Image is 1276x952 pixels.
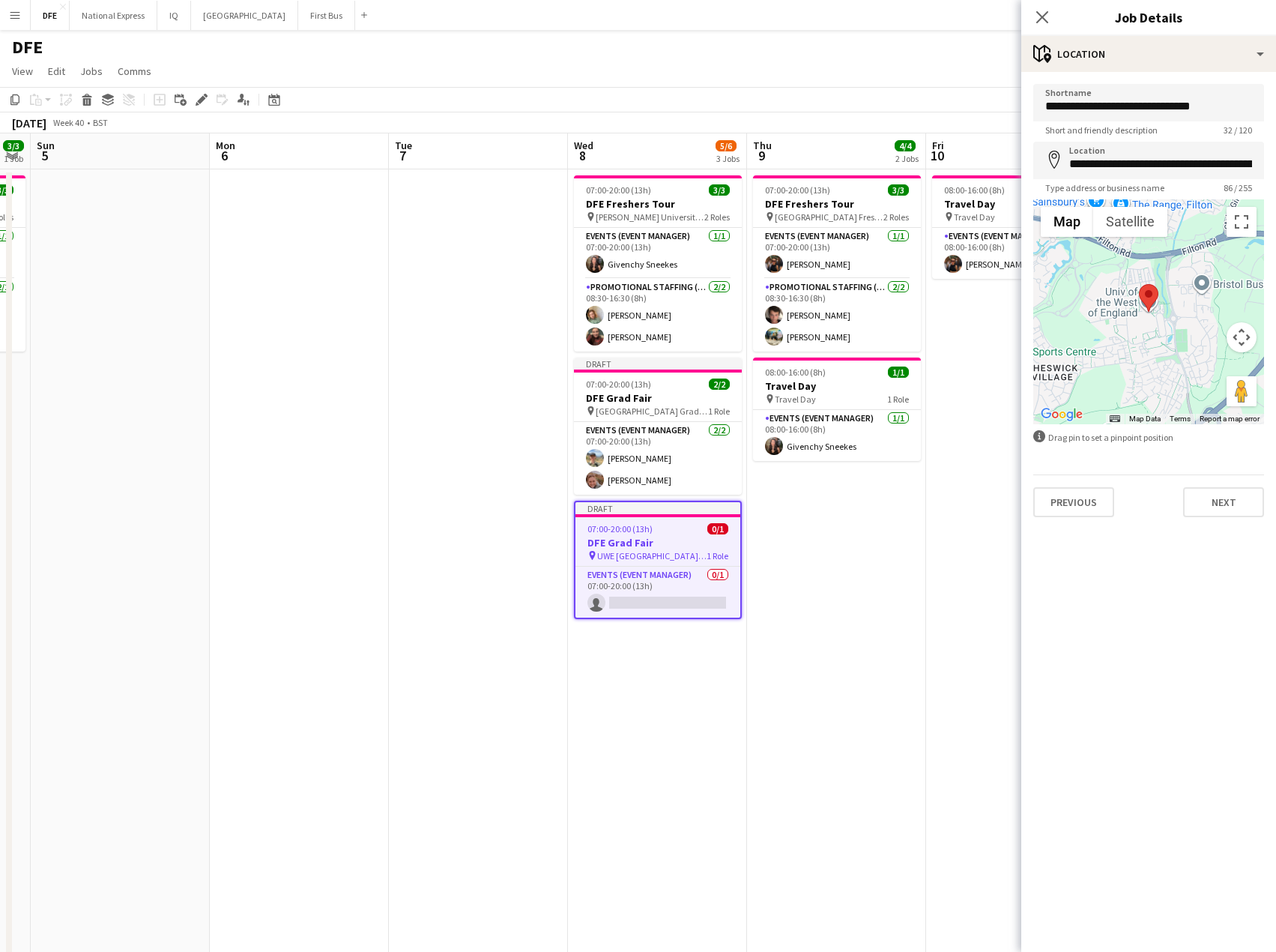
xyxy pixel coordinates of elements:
[895,153,919,164] div: 2 Jobs
[1033,182,1176,193] span: Type address or business name
[298,1,355,30] button: First Bus
[883,211,909,223] span: 2 Roles
[3,140,24,151] span: 3/3
[765,184,830,196] span: 07:00-20:00 (13h)
[596,211,704,223] span: [PERSON_NAME] University Freshers Fair
[575,536,740,549] h3: DFE Grad Fair
[707,550,728,561] span: 1 Role
[1033,124,1170,136] span: Short and friendly description
[765,367,826,378] span: 08:00-16:00 (8h)
[596,406,708,417] span: [GEOGRAPHIC_DATA] Grad Fair
[753,410,921,461] app-card-role: Events (Event Manager)1/108:00-16:00 (8h)Givenchy Sneekes
[112,61,157,81] a: Comms
[753,139,772,152] span: Thu
[954,211,995,223] span: Travel Day
[775,211,883,223] span: [GEOGRAPHIC_DATA] Freshers Fair
[157,1,191,30] button: IQ
[716,140,737,151] span: 5/6
[932,139,944,152] span: Fri
[597,550,707,561] span: UWE [GEOGRAPHIC_DATA] Grad Fair
[1183,487,1264,517] button: Next
[587,523,653,534] span: 07:00-20:00 (13h)
[1227,376,1257,406] button: Drag Pegman onto the map to open Street View
[1093,207,1167,237] button: Show satellite imagery
[753,228,921,279] app-card-role: Events (Event Manager)1/107:00-20:00 (13h)[PERSON_NAME]
[708,406,730,417] span: 1 Role
[574,175,742,352] app-job-card: 07:00-20:00 (13h)3/3DFE Freshers Tour [PERSON_NAME] University Freshers Fair2 RolesEvents (Event ...
[1170,415,1191,423] a: Terms
[1200,415,1260,423] a: Report a map error
[932,175,1100,279] app-job-card: 08:00-16:00 (8h)1/1Travel Day Travel Day1 RoleEvents (Event Manager)1/108:00-16:00 (8h)[PERSON_NAME]
[753,197,921,211] h3: DFE Freshers Tour
[888,184,909,196] span: 3/3
[12,115,46,130] div: [DATE]
[74,61,109,81] a: Jobs
[574,358,742,495] app-job-card: Draft07:00-20:00 (13h)2/2DFE Grad Fair [GEOGRAPHIC_DATA] Grad Fair1 RoleEvents (Event Manager)2/2...
[753,358,921,461] app-job-card: 08:00-16:00 (8h)1/1Travel Day Travel Day1 RoleEvents (Event Manager)1/108:00-16:00 (8h)Givenchy S...
[775,394,816,405] span: Travel Day
[586,379,651,390] span: 07:00-20:00 (13h)
[37,139,55,152] span: Sun
[707,523,728,534] span: 0/1
[751,147,772,164] span: 9
[716,153,740,164] div: 3 Jobs
[1227,207,1257,237] button: Toggle fullscreen view
[944,184,1005,196] span: 08:00-16:00 (8h)
[1033,487,1114,517] button: Previous
[34,147,55,164] span: 5
[709,379,730,390] span: 2/2
[572,147,593,164] span: 8
[393,147,412,164] span: 7
[191,1,298,30] button: [GEOGRAPHIC_DATA]
[1041,207,1093,237] button: Show street map
[12,36,43,58] h1: DFE
[753,175,921,352] app-job-card: 07:00-20:00 (13h)3/3DFE Freshers Tour [GEOGRAPHIC_DATA] Freshers Fair2 RolesEvents (Event Manager...
[216,139,235,152] span: Mon
[1129,414,1161,424] button: Map Data
[895,140,916,151] span: 4/4
[49,117,87,128] span: Week 40
[574,391,742,405] h3: DFE Grad Fair
[118,64,151,78] span: Comms
[887,394,909,405] span: 1 Role
[214,147,235,164] span: 6
[4,153,23,164] div: 1 Job
[932,228,1100,279] app-card-role: Events (Event Manager)1/108:00-16:00 (8h)[PERSON_NAME]
[1212,182,1264,193] span: 86 / 255
[575,502,740,514] div: Draft
[753,379,921,393] h3: Travel Day
[93,117,108,128] div: BST
[888,367,909,378] span: 1/1
[574,422,742,495] app-card-role: Events (Event Manager)2/207:00-20:00 (13h)[PERSON_NAME][PERSON_NAME]
[1037,405,1086,424] img: Google
[574,358,742,370] div: Draft
[574,139,593,152] span: Wed
[1021,7,1276,27] h3: Job Details
[1110,414,1120,424] button: Keyboard shortcuts
[6,61,39,81] a: View
[932,197,1100,211] h3: Travel Day
[930,147,944,164] span: 10
[574,501,742,619] app-job-card: Draft07:00-20:00 (13h)0/1DFE Grad Fair UWE [GEOGRAPHIC_DATA] Grad Fair1 RoleEvents (Event Manager...
[753,279,921,352] app-card-role: Promotional Staffing (Brand Ambassadors)2/208:30-16:30 (8h)[PERSON_NAME][PERSON_NAME]
[48,64,65,78] span: Edit
[42,61,71,81] a: Edit
[1227,322,1257,352] button: Map camera controls
[1021,36,1276,72] div: Location
[574,279,742,352] app-card-role: Promotional Staffing (Brand Ambassadors)2/208:30-16:30 (8h)[PERSON_NAME][PERSON_NAME]
[574,228,742,279] app-card-role: Events (Event Manager)1/107:00-20:00 (13h)Givenchy Sneekes
[575,567,740,618] app-card-role: Events (Event Manager)0/107:00-20:00 (13h)
[586,184,651,196] span: 07:00-20:00 (13h)
[80,64,103,78] span: Jobs
[12,64,33,78] span: View
[1033,430,1264,445] div: Drag pin to set a pinpoint position
[709,184,730,196] span: 3/3
[704,211,730,223] span: 2 Roles
[31,1,70,30] button: DFE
